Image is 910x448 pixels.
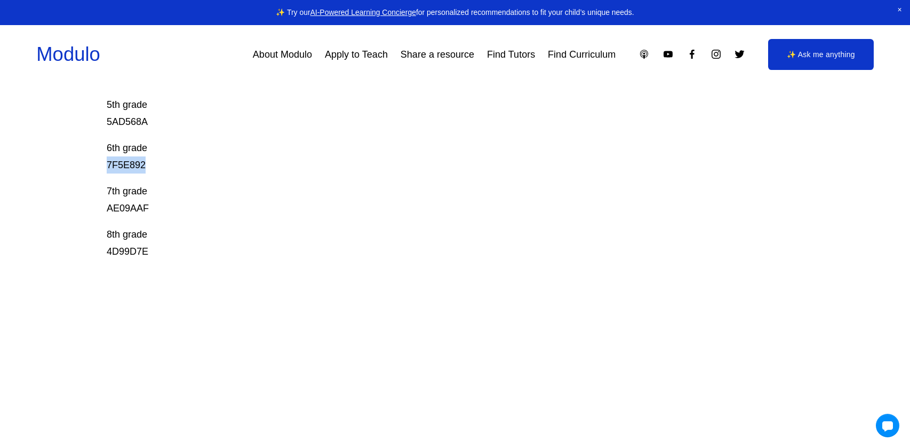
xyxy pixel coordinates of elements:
a: Share a resource [401,45,474,64]
p: 8th grade 4D99D7E [107,226,733,261]
a: Find Tutors [487,45,535,64]
a: Instagram [711,49,722,60]
a: Apply to Teach [325,45,388,64]
a: About Modulo [253,45,312,64]
a: YouTube [662,49,674,60]
a: ✨ Ask me anything [768,39,874,70]
a: Modulo [36,43,100,65]
p: 6th grade 7F5E892 [107,139,733,174]
p: 5th grade 5AD568A [107,96,733,131]
a: AI-Powered Learning Concierge [310,8,416,17]
a: Twitter [734,49,745,60]
a: Facebook [687,49,698,60]
p: 7th grade AE09AAF [107,183,733,217]
a: Apple Podcasts [638,49,650,60]
a: Find Curriculum [548,45,616,64]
